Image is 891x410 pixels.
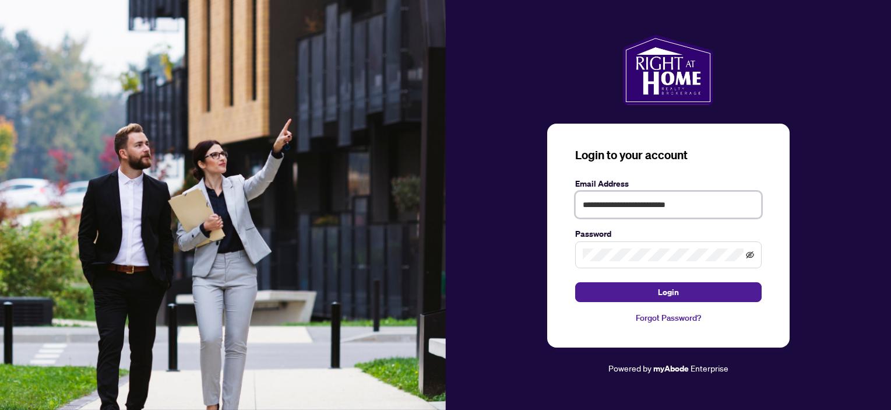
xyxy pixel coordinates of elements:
label: Email Address [575,177,762,190]
img: ma-logo [623,35,713,105]
span: Enterprise [691,363,728,373]
a: Forgot Password? [575,311,762,324]
span: eye-invisible [746,251,754,259]
label: Password [575,227,762,240]
span: Login [658,283,679,302]
span: Powered by [608,363,651,373]
button: Login [575,282,762,302]
a: myAbode [653,362,689,375]
h3: Login to your account [575,147,762,163]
